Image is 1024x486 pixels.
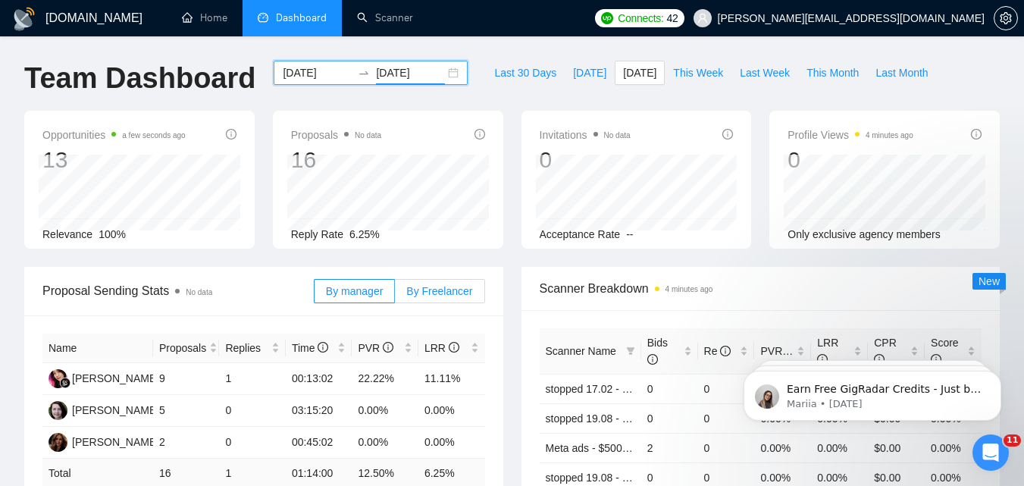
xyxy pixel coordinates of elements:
span: Score [931,337,959,365]
td: 00:45:02 [286,427,352,459]
div: 0 [540,146,631,174]
span: No data [186,288,212,296]
span: By Freelancer [406,285,472,297]
a: stopped 17.02 - Google Ads - ecommerce/AI - $500+ [546,383,794,395]
th: Proposals [153,334,220,363]
td: 0 [641,403,698,433]
div: [PERSON_NAME] [72,370,159,387]
span: info-circle [383,342,393,353]
a: stopped 19.08 - Meta ads - LeadGen/cases/ hook - tripled leads- $500+ [546,472,882,484]
td: 9 [153,363,220,395]
img: NK [49,369,67,388]
img: logo [12,7,36,31]
span: 11 [1004,434,1021,447]
a: IK[PERSON_NAME] [49,435,159,447]
td: 0.00% [925,433,982,462]
span: Proposals [159,340,206,356]
span: Reply Rate [291,228,343,240]
span: Re [704,345,731,357]
td: 0.00% [352,427,418,459]
span: info-circle [971,129,982,140]
td: 0.00% [811,433,868,462]
td: 03:15:20 [286,395,352,427]
button: This Month [798,61,867,85]
span: Dashboard [276,11,327,24]
span: Last Week [740,64,790,81]
span: [DATE] [573,64,606,81]
span: setting [994,12,1017,24]
td: 0 [698,433,755,462]
td: 0.00% [418,395,485,427]
span: Relevance [42,228,92,240]
span: This Month [806,64,859,81]
span: dashboard [258,12,268,23]
button: This Week [665,61,731,85]
td: 0 [698,374,755,403]
span: No data [355,131,381,140]
iframe: Intercom notifications message [721,339,1024,445]
time: 4 minutes ago [866,131,913,140]
span: Connects: [618,10,663,27]
span: Opportunities [42,126,186,144]
td: 11.11% [418,363,485,395]
span: Proposal Sending Stats [42,281,314,300]
td: 0 [219,427,286,459]
span: Last Month [875,64,928,81]
td: 22.22% [352,363,418,395]
span: -- [626,228,633,240]
span: filter [623,340,638,362]
span: Last 30 Days [494,64,556,81]
h1: Team Dashboard [24,61,255,96]
span: No data [604,131,631,140]
span: LRR [817,337,838,365]
span: 42 [667,10,678,27]
a: NK[PERSON_NAME] [49,372,159,384]
span: info-circle [226,129,236,140]
span: PVR [358,342,393,354]
td: 0 [641,374,698,403]
span: CPR [874,337,897,365]
th: Name [42,334,153,363]
td: 0 [219,395,286,427]
span: New [979,275,1000,287]
time: 4 minutes ago [665,285,713,293]
time: a few seconds ago [122,131,185,140]
button: Last Week [731,61,798,85]
span: Time [292,342,328,354]
button: [DATE] [565,61,615,85]
input: Start date [283,64,352,81]
div: [PERSON_NAME] [72,434,159,450]
span: info-circle [318,342,328,353]
span: This Week [673,64,723,81]
span: info-circle [449,342,459,353]
iframe: Intercom live chat [972,434,1009,471]
button: Last Month [867,61,936,85]
a: stopped 19.08 - Meta Ads - cases/hook- generating $k [546,412,800,425]
button: [DATE] [615,61,665,85]
td: 0 [698,403,755,433]
span: Invitations [540,126,631,144]
span: 100% [99,228,126,240]
span: Replies [225,340,268,356]
span: Proposals [291,126,381,144]
a: searchScanner [357,11,413,24]
span: user [697,13,708,24]
div: [PERSON_NAME] [72,402,159,419]
td: 0.00% [418,427,485,459]
td: 0.00% [352,395,418,427]
img: IK [49,433,67,452]
span: info-circle [722,129,733,140]
th: Replies [219,334,286,363]
td: 2 [641,433,698,462]
span: Scanner Breakdown [540,279,982,298]
td: 2 [153,427,220,459]
span: [DATE] [623,64,656,81]
span: 6.25% [349,228,380,240]
a: IG[PERSON_NAME] [49,403,159,415]
div: 0 [788,146,913,174]
span: Profile Views [788,126,913,144]
span: to [358,67,370,79]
